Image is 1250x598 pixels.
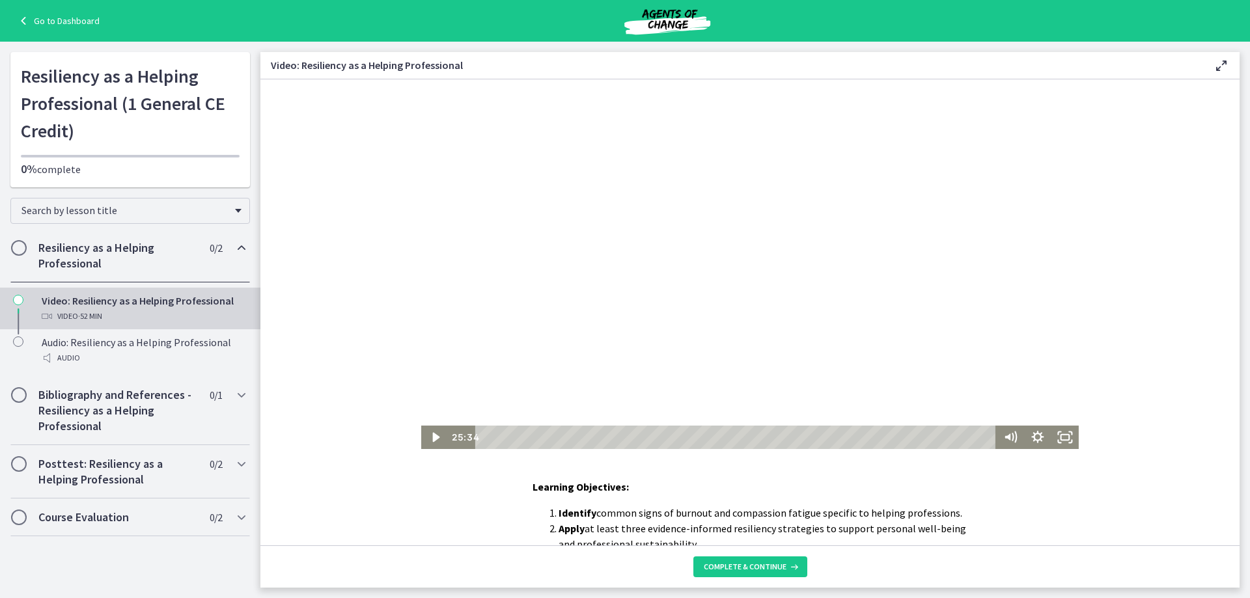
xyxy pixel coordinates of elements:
button: Complete & continue [693,556,807,577]
li: at least three evidence-informed resiliency strategies to support personal well-being and profess... [559,521,967,552]
span: Search by lesson title [21,204,229,217]
h2: Bibliography and References - Resiliency as a Helping Professional [38,387,197,434]
span: · 52 min [78,308,102,324]
span: 0 / 2 [210,510,222,525]
span: Complete & continue [704,562,786,572]
div: Audio [42,350,245,366]
h3: Video: Resiliency as a Helping Professional [271,57,1193,73]
strong: Apply [559,522,585,535]
li: common signs of burnout and compassion fatigue specific to helping professions. [559,505,967,521]
div: Audio: Resiliency as a Helping Professional [42,334,245,366]
div: Search by lesson title [10,198,250,224]
iframe: Video Lesson [260,79,1240,449]
h2: Course Evaluation [38,510,197,525]
h2: Posttest: Resiliency as a Helping Professional [38,456,197,487]
img: Agents of Change [589,5,745,36]
strong: Identify [559,506,596,519]
p: complete [21,161,240,177]
h2: Resiliency as a Helping Professional [38,240,197,271]
div: Video: Resiliency as a Helping Professional [42,293,245,324]
span: 0 / 2 [210,240,222,256]
span: 0% [21,161,37,176]
span: 0 / 1 [210,387,222,403]
button: Mute [736,346,764,370]
h1: Resiliency as a Helping Professional (1 General CE Credit) [21,62,240,144]
button: Show settings menu [764,346,791,370]
button: Fullscreen [791,346,818,370]
span: 0 / 2 [210,456,222,472]
a: Go to Dashboard [16,13,100,29]
span: Learning Objectives: [533,480,629,493]
div: Video [42,308,245,324]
